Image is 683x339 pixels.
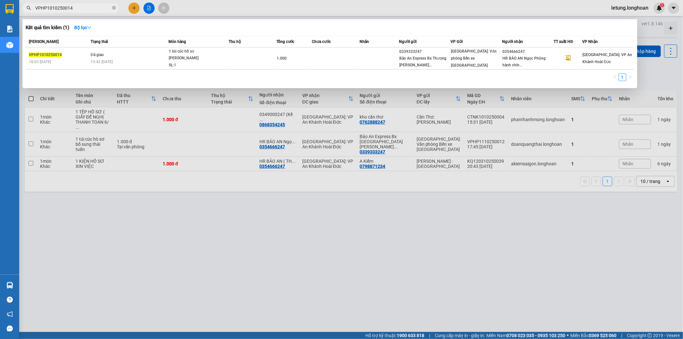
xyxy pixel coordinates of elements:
[7,326,13,332] span: message
[26,24,69,31] h3: Kết quả tìm kiếm ( 1 )
[502,55,553,69] div: HR BẢO AN Ngọc Phòng hành chín...
[7,297,13,303] span: question-circle
[626,73,634,81] button: right
[399,39,417,44] span: Người gửi
[611,73,619,81] button: left
[91,39,108,44] span: Trạng thái
[582,39,598,44] span: VP Nhận
[502,39,523,44] span: Người nhận
[91,53,104,57] span: Đã giao
[6,42,13,48] img: warehouse-icon
[229,39,241,44] span: Thu hộ
[554,39,573,44] span: TT xuất HĐ
[360,39,369,44] span: Nhãn
[7,311,13,317] span: notification
[451,39,463,44] span: VP Gửi
[613,75,617,79] span: left
[502,48,553,55] div: 0354666247
[400,48,451,55] div: 0339333247
[169,62,217,69] div: SL: 1
[74,25,92,30] strong: Bộ lọc
[312,39,331,44] span: Chưa cước
[5,4,14,14] img: logo-vxr
[87,25,92,30] span: down
[6,26,13,32] img: solution-icon
[29,39,59,44] span: [PERSON_NAME]
[628,75,632,79] span: right
[583,53,632,64] span: [GEOGRAPHIC_DATA]: VP An Khánh Hoài Đức
[400,55,451,69] div: Bảo An Express Bx Thượng [PERSON_NAME]...
[112,5,116,11] span: close-circle
[619,74,626,81] a: 1
[6,282,13,289] img: warehouse-icon
[626,73,634,81] li: Next Page
[69,22,97,33] button: Bộ lọcdown
[27,6,31,10] span: search
[168,39,186,44] span: Món hàng
[29,60,51,64] span: 18:03 [DATE]
[619,73,626,81] li: 1
[35,4,111,12] input: Tìm tên, số ĐT hoặc mã đơn
[611,73,619,81] li: Previous Page
[451,49,497,68] span: [GEOGRAPHIC_DATA]: Văn phòng Bến xe [GEOGRAPHIC_DATA]
[29,53,62,57] span: VPHP1010250014
[277,56,287,61] span: 1.000
[112,6,116,10] span: close-circle
[169,48,217,62] div: 1 túi cúc hồ sơ [PERSON_NAME]
[276,39,295,44] span: Tổng cước
[91,60,113,64] span: 15:42 [DATE]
